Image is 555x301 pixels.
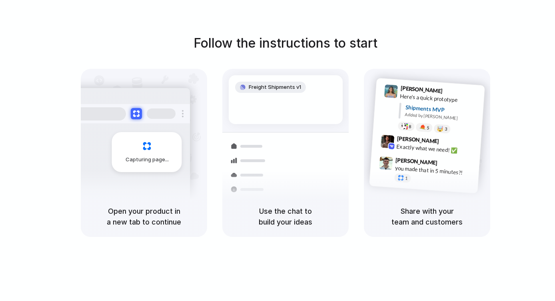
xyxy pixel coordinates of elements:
h5: Use the chat to build your ideas [232,206,339,227]
h5: Share with your team and customers [373,206,481,227]
div: Exactly what we need! ✅ [396,142,476,156]
div: Added by [PERSON_NAME] [405,111,478,123]
span: 9:42 AM [441,138,458,148]
span: 5 [427,126,429,130]
div: Here's a quick prototype [400,92,480,106]
span: Capturing page [126,156,170,164]
div: Shipments MVP [405,103,479,116]
span: [PERSON_NAME] [395,156,438,167]
span: [PERSON_NAME] [400,84,443,95]
span: Freight Shipments v1 [249,83,301,91]
div: you made that in 5 minutes?! [395,164,475,178]
span: 9:47 AM [440,160,456,169]
span: [PERSON_NAME] [397,134,439,146]
h1: Follow the instructions to start [194,34,377,53]
span: 8 [409,124,411,129]
span: 3 [445,127,447,131]
div: 🤯 [437,126,444,132]
span: 9:41 AM [445,88,461,97]
span: 1 [405,176,408,181]
h5: Open your product in a new tab to continue [90,206,198,227]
